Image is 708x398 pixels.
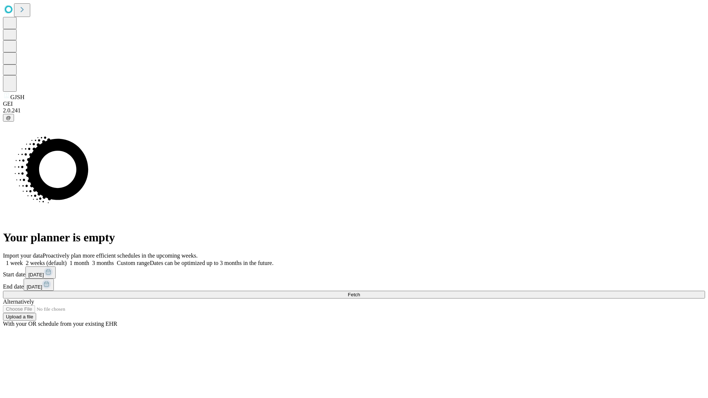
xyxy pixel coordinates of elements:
div: GEI [3,101,705,107]
span: 2 weeks (default) [26,260,67,266]
h1: Your planner is empty [3,231,705,244]
span: @ [6,115,11,121]
span: Custom range [117,260,150,266]
span: 1 week [6,260,23,266]
span: Alternatively [3,298,34,305]
span: [DATE] [27,284,42,290]
span: With your OR schedule from your existing EHR [3,321,117,327]
span: GJSH [10,94,24,100]
div: End date [3,279,705,291]
span: Fetch [348,292,360,297]
span: Proactively plan more efficient schedules in the upcoming weeks. [43,252,198,259]
span: Dates can be optimized up to 3 months in the future. [150,260,273,266]
span: [DATE] [28,272,44,277]
span: 1 month [70,260,89,266]
div: Start date [3,266,705,279]
span: 3 months [92,260,114,266]
button: Fetch [3,291,705,298]
button: [DATE] [25,266,56,279]
span: Import your data [3,252,43,259]
button: Upload a file [3,313,36,321]
div: 2.0.241 [3,107,705,114]
button: [DATE] [24,279,54,291]
button: @ [3,114,14,122]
